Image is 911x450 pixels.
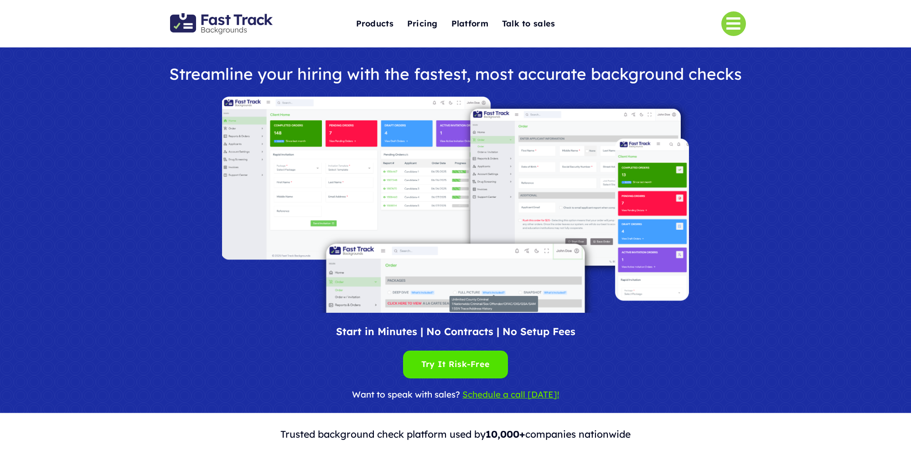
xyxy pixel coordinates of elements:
[407,14,438,34] a: Pricing
[451,17,488,31] span: Platform
[352,389,460,400] span: Want to speak with sales?
[462,389,559,400] a: Schedule a call [DATE]!
[525,428,631,440] span: companies nationwide
[222,97,689,313] img: Fast Track Backgrounds Platform
[502,14,555,34] a: Talk to sales
[160,65,752,83] h1: Streamline your hiring with the fastest, most accurate background checks
[451,14,488,34] a: Platform
[356,17,393,31] span: Products
[170,13,273,34] img: Fast Track Backgrounds Logo
[311,1,601,47] nav: One Page
[407,17,438,31] span: Pricing
[403,351,508,378] a: Try It Risk-Free
[721,11,746,36] a: Link to #
[486,428,525,440] b: 10,000+
[502,17,555,31] span: Talk to sales
[280,428,486,440] span: Trusted background check platform used by
[170,12,273,22] a: Fast Track Backgrounds Logo
[421,357,490,372] span: Try It Risk-Free
[336,325,575,338] span: Start in Minutes | No Contracts | No Setup Fees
